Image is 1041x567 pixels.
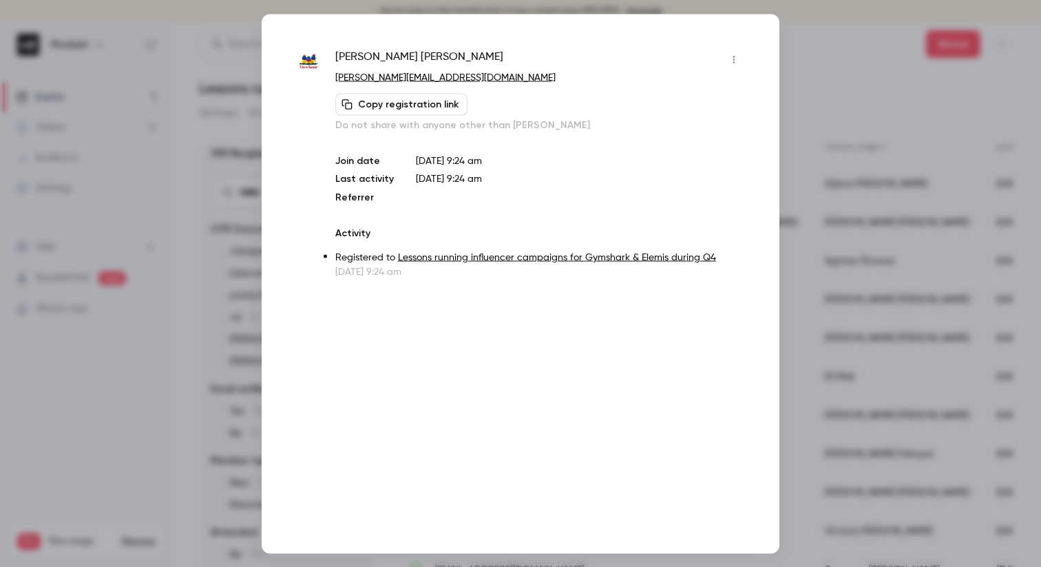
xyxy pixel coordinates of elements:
[335,118,745,132] p: Do not share with anyone other than [PERSON_NAME]
[335,48,503,70] span: [PERSON_NAME] [PERSON_NAME]
[335,265,745,278] p: [DATE] 9:24 am
[335,226,745,240] p: Activity
[335,93,467,115] button: Copy registration link
[335,172,394,186] p: Last activity
[416,174,482,183] span: [DATE] 9:24 am
[335,190,394,204] p: Referrer
[335,154,394,167] p: Join date
[335,250,745,265] p: Registered to
[416,154,745,167] p: [DATE] 9:24 am
[335,72,556,82] a: [PERSON_NAME][EMAIL_ADDRESS][DOMAIN_NAME]
[398,252,716,262] a: Lessons running influencer campaigns for Gymshark & Elemis during Q4
[296,50,322,75] img: viewsonic.com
